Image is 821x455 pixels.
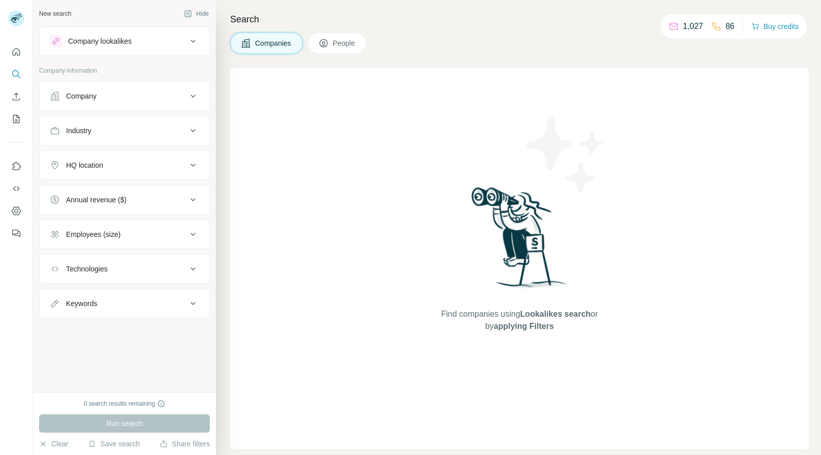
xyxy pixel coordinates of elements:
[8,202,24,220] button: Dashboard
[467,185,573,298] img: Surfe Illustration - Woman searching with binoculars
[725,20,735,33] p: 86
[255,38,292,48] span: Companies
[438,308,601,332] span: Find companies using or by
[39,66,210,75] p: Company information
[66,264,108,274] div: Technologies
[66,195,127,205] div: Annual revenue ($)
[40,84,209,108] button: Company
[8,110,24,128] button: My lists
[494,322,554,330] span: applying Filters
[40,291,209,316] button: Keywords
[230,12,809,26] h4: Search
[8,65,24,83] button: Search
[8,87,24,106] button: Enrich CSV
[66,298,97,309] div: Keywords
[88,439,140,449] button: Save search
[8,157,24,175] button: Use Surfe on LinkedIn
[40,118,209,143] button: Industry
[683,20,703,33] p: 1,027
[40,29,209,53] button: Company lookalikes
[177,6,216,21] button: Hide
[66,126,91,136] div: Industry
[39,439,68,449] button: Clear
[333,38,356,48] span: People
[8,179,24,198] button: Use Surfe API
[40,153,209,177] button: HQ location
[8,43,24,61] button: Quick start
[66,91,97,101] div: Company
[68,36,132,46] div: Company lookalikes
[66,160,103,170] div: HQ location
[84,399,166,408] div: 0 search results remaining
[751,19,799,34] button: Buy credits
[8,224,24,242] button: Feedback
[40,257,209,281] button: Technologies
[40,188,209,212] button: Annual revenue ($)
[160,439,210,449] button: Share filters
[39,9,71,18] div: New search
[66,229,120,239] div: Employees (size)
[520,109,611,200] img: Surfe Illustration - Stars
[40,222,209,247] button: Employees (size)
[520,310,591,318] span: Lookalikes search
